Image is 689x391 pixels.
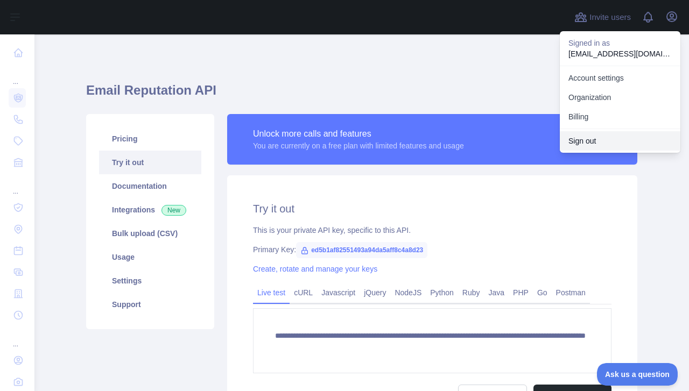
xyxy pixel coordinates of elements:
[99,293,201,316] a: Support
[390,284,426,301] a: NodeJS
[161,205,186,216] span: New
[296,242,427,258] span: ed5b1af82551493a94da5aff8c4a8d23
[9,327,26,349] div: ...
[99,127,201,151] a: Pricing
[9,174,26,196] div: ...
[597,363,678,386] iframe: Toggle Customer Support
[560,107,680,126] button: Billing
[533,284,552,301] a: Go
[484,284,509,301] a: Java
[290,284,317,301] a: cURL
[253,127,464,140] div: Unlock more calls and features
[568,48,672,59] p: [EMAIL_ADDRESS][DOMAIN_NAME]
[426,284,458,301] a: Python
[99,245,201,269] a: Usage
[360,284,390,301] a: jQuery
[253,140,464,151] div: You are currently on a free plan with limited features and usage
[560,88,680,107] a: Organization
[509,284,533,301] a: PHP
[253,244,611,255] div: Primary Key:
[99,151,201,174] a: Try it out
[560,131,680,151] button: Sign out
[458,284,484,301] a: Ruby
[253,225,611,236] div: This is your private API key, specific to this API.
[99,174,201,198] a: Documentation
[560,68,680,88] a: Account settings
[253,265,377,273] a: Create, rotate and manage your keys
[253,284,290,301] a: Live test
[86,82,637,108] h1: Email Reputation API
[552,284,590,301] a: Postman
[99,269,201,293] a: Settings
[317,284,360,301] a: Javascript
[572,9,633,26] button: Invite users
[568,38,672,48] p: Signed in as
[253,201,611,216] h2: Try it out
[99,198,201,222] a: Integrations New
[589,11,631,24] span: Invite users
[99,222,201,245] a: Bulk upload (CSV)
[9,65,26,86] div: ...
